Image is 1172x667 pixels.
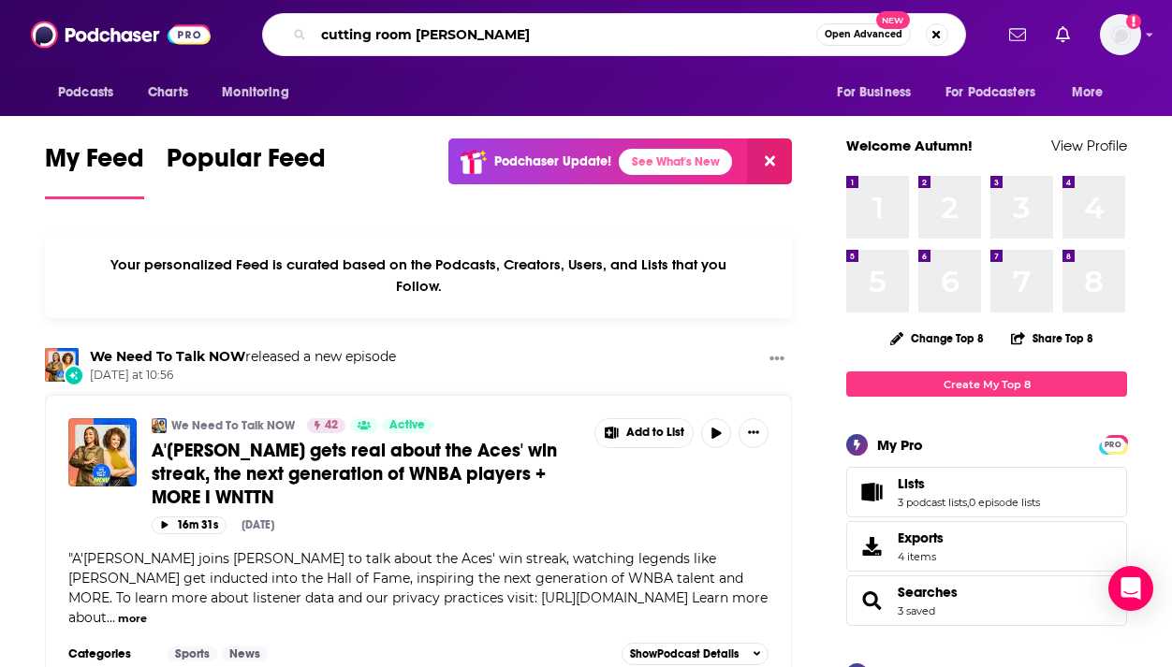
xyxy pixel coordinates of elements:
[1102,438,1124,452] span: PRO
[898,550,944,563] span: 4 items
[64,365,84,385] div: New Episode
[825,30,902,39] span: Open Advanced
[152,439,581,509] a: A'[PERSON_NAME] gets real about the Aces' win streak, the next generation of WNBA players + MORE ...
[879,326,995,350] button: Change Top 8
[242,518,274,531] div: [DATE]
[171,418,295,433] a: We Need To Talk NOW
[68,646,153,661] h3: Categories
[898,475,1040,492] a: Lists
[969,496,1040,509] a: 0 episode lists
[389,416,425,435] span: Active
[898,604,935,617] a: 3 saved
[136,75,199,110] a: Charts
[307,418,345,433] a: 42
[846,371,1127,397] a: Create My Top 8
[876,11,910,29] span: New
[45,75,138,110] button: open menu
[107,609,115,626] span: ...
[1100,14,1141,55] img: User Profile
[898,529,944,546] span: Exports
[853,587,890,614] a: Searches
[762,348,792,371] button: Show More Button
[1059,75,1127,110] button: open menu
[45,233,792,318] div: Your personalized Feed is curated based on the Podcasts, Creators, Users, and Lists that you Follow.
[262,13,966,56] div: Search podcasts, credits, & more...
[630,647,739,660] span: Show Podcast Details
[90,368,396,384] span: [DATE] at 10:56
[148,80,188,106] span: Charts
[90,348,396,366] h3: released a new episode
[222,646,268,661] a: News
[167,142,326,185] span: Popular Feed
[494,153,611,169] p: Podchaser Update!
[168,646,217,661] a: Sports
[58,80,113,106] span: Podcasts
[45,348,79,382] img: We Need To Talk NOW
[68,550,768,626] span: "
[853,533,890,559] span: Exports
[45,142,144,199] a: My Feed
[622,643,769,665] button: ShowPodcast Details
[90,348,245,365] a: We Need To Talk NOW
[45,142,144,185] span: My Feed
[739,418,769,448] button: Show More Button
[1010,320,1094,356] button: Share Top 8
[853,479,890,505] a: Lists
[152,439,557,509] span: A'[PERSON_NAME] gets real about the Aces' win streak, the next generation of WNBA players + MORE ...
[898,475,925,492] span: Lists
[1108,566,1153,611] div: Open Intercom Messenger
[945,80,1035,106] span: For Podcasters
[846,521,1127,572] a: Exports
[1048,19,1077,51] a: Show notifications dropdown
[1100,14,1141,55] span: Logged in as autumncomm
[595,419,693,447] button: Show More Button
[824,75,934,110] button: open menu
[1051,137,1127,154] a: View Profile
[1072,80,1104,106] span: More
[846,137,973,154] a: Welcome Autumn!
[967,496,969,509] span: ,
[816,23,911,46] button: Open AdvancedNew
[619,149,732,175] a: See What's New
[68,550,768,626] span: A'[PERSON_NAME] joins [PERSON_NAME] to talk about the Aces' win streak, watching legends like [PE...
[626,426,684,440] span: Add to List
[1002,19,1033,51] a: Show notifications dropdown
[222,80,288,106] span: Monitoring
[314,20,816,50] input: Search podcasts, credits, & more...
[898,496,967,509] a: 3 podcast lists
[1100,14,1141,55] button: Show profile menu
[118,611,147,627] button: more
[898,584,958,601] a: Searches
[167,142,326,199] a: Popular Feed
[68,418,137,486] img: A'ja Wilson gets real about the Aces' win streak, the next generation of WNBA players + MORE I WNTTN
[152,516,227,534] button: 16m 31s
[846,575,1127,626] span: Searches
[846,467,1127,517] span: Lists
[325,416,338,435] span: 42
[209,75,313,110] button: open menu
[1102,437,1124,451] a: PRO
[837,80,911,106] span: For Business
[877,436,923,454] div: My Pro
[382,418,432,433] a: Active
[152,418,167,433] img: We Need To Talk NOW
[1126,14,1141,29] svg: Add a profile image
[933,75,1062,110] button: open menu
[31,17,211,52] img: Podchaser - Follow, Share and Rate Podcasts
